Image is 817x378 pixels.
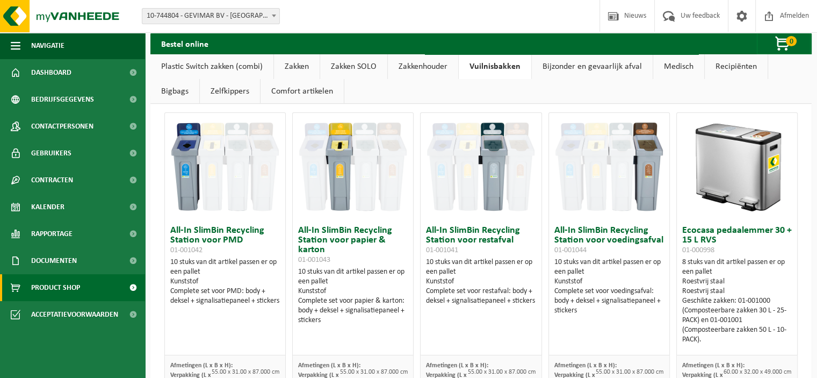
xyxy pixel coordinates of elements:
div: Kunststof [298,287,408,296]
span: Afmetingen (L x B x H): [554,362,617,369]
span: Kalender [31,194,64,220]
div: Geschikte zakken: 01-001000 (Composteerbare zakken 30 L - 25-PACK) en 01-001001 (Composteerbare z... [682,296,792,345]
span: 55.00 x 31.00 x 87.000 cm [596,369,664,375]
span: 0 [786,36,797,46]
span: Navigatie [31,32,64,59]
img: 01-001042 [171,113,279,220]
span: 01-001043 [298,256,330,264]
span: 01-000998 [682,246,714,254]
a: Medisch [653,54,704,79]
span: Contracten [31,167,73,194]
img: 01-001044 [555,113,663,220]
a: Recipiënten [705,54,768,79]
h2: Bestel online [150,33,219,54]
div: Complete set voor restafval: body + deksel + signalisatiepaneel + stickers [426,287,536,306]
img: 01-001043 [299,113,407,220]
span: 10-744804 - GEVIMAR BV - HARELBEKE [142,9,279,24]
a: Comfort artikelen [261,79,344,104]
div: 8 stuks van dit artikel passen er op een pallet [682,258,792,345]
a: Bigbags [150,79,199,104]
span: Rapportage [31,220,73,247]
div: Complete set voor PMD: body + deksel + signalisatiepaneel + stickers [170,287,280,306]
div: Roestvrij staal [682,277,792,287]
div: 10 stuks van dit artikel passen er op een pallet [554,258,664,316]
div: Complete set voor papier & karton: body + deksel + signalisatiepaneel + stickers [298,296,408,325]
a: Plastic Switch zakken (combi) [150,54,273,79]
span: 60.00 x 32.00 x 49.000 cm [724,369,792,375]
h3: All-In SlimBin Recycling Station voor PMD [170,226,280,255]
div: Kunststof [554,277,664,287]
span: 55.00 x 31.00 x 87.000 cm [212,369,280,375]
a: Zakkenhouder [388,54,458,79]
a: Vuilnisbakken [459,54,531,79]
div: 10 stuks van dit artikel passen er op een pallet [298,267,408,325]
div: Roestvrij staal [682,287,792,296]
h3: All-In SlimBin Recycling Station voor restafval [426,226,536,255]
span: Product Shop [31,274,80,301]
span: 01-001042 [170,246,203,254]
span: Bedrijfsgegevens [31,86,94,113]
span: Afmetingen (L x B x H): [682,362,744,369]
a: Zakken SOLO [320,54,387,79]
span: Acceptatievoorwaarden [31,301,118,328]
div: Kunststof [426,277,536,287]
span: 55.00 x 31.00 x 87.000 cm [339,369,408,375]
h3: All-In SlimBin Recycling Station voor papier & karton [298,226,408,265]
div: 10 stuks van dit artikel passen er op een pallet [170,258,280,306]
img: 01-001041 [427,113,534,220]
span: 10-744804 - GEVIMAR BV - HARELBEKE [142,8,280,24]
div: Kunststof [170,277,280,287]
span: Afmetingen (L x B x H): [298,362,360,369]
a: Zakken [274,54,320,79]
span: Dashboard [31,59,71,86]
span: Contactpersonen [31,113,93,140]
a: Zelfkippers [200,79,260,104]
img: 01-000998 [683,113,791,220]
button: 0 [757,33,811,54]
span: 55.00 x 31.00 x 87.000 cm [468,369,536,375]
span: Gebruikers [31,140,71,167]
span: Afmetingen (L x B x H): [426,362,488,369]
h3: All-In SlimBin Recycling Station voor voedingsafval [554,226,664,255]
h3: Ecocasa pedaalemmer 30 + 15 L RVS [682,226,792,255]
span: Documenten [31,247,77,274]
span: 01-001041 [426,246,458,254]
span: Afmetingen (L x B x H): [170,362,233,369]
a: Bijzonder en gevaarlijk afval [532,54,653,79]
div: Complete set voor voedingsafval: body + deksel + signalisatiepaneel + stickers [554,287,664,316]
div: 10 stuks van dit artikel passen er op een pallet [426,258,536,306]
span: 01-001044 [554,246,587,254]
